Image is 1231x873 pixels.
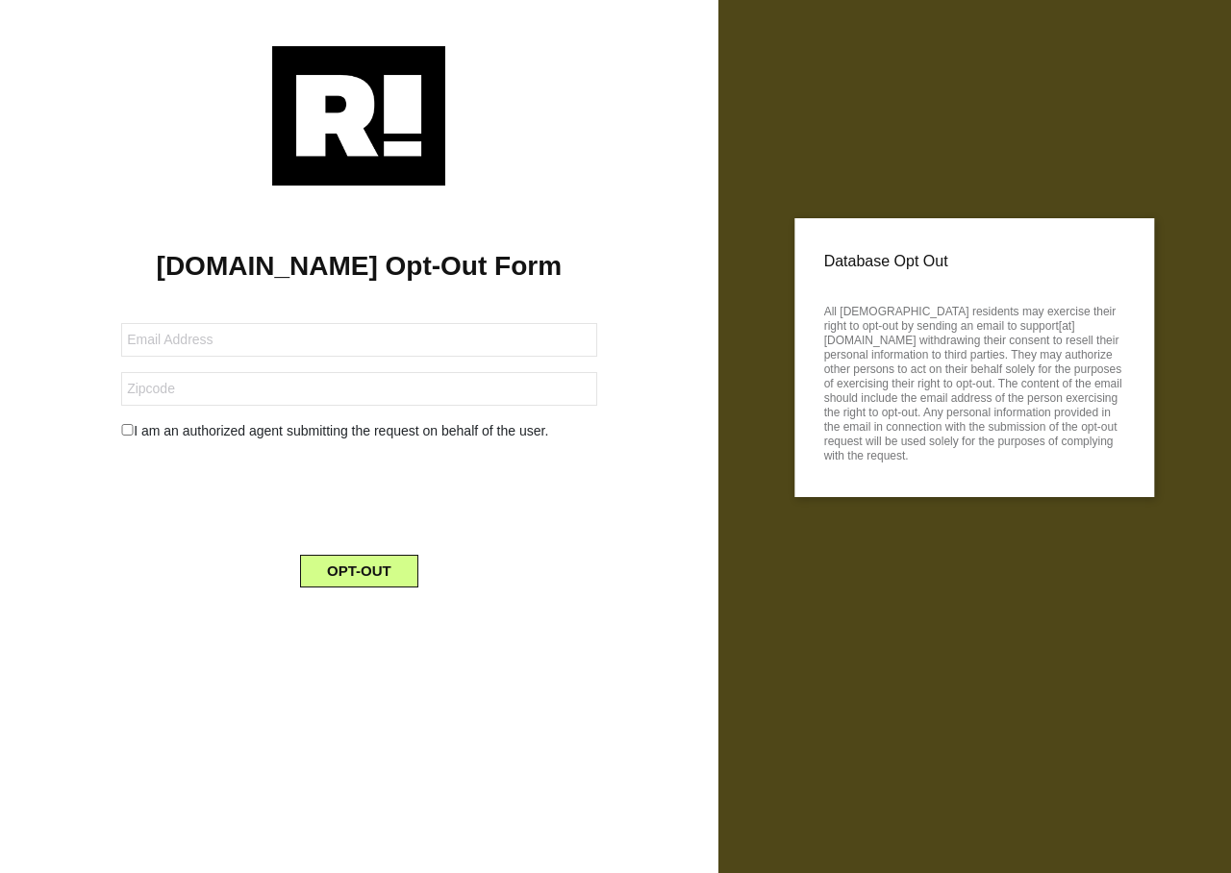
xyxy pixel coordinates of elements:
[29,250,690,283] h1: [DOMAIN_NAME] Opt-Out Form
[824,299,1125,463] p: All [DEMOGRAPHIC_DATA] residents may exercise their right to opt-out by sending an email to suppo...
[272,46,445,186] img: Retention.com
[121,323,596,357] input: Email Address
[213,457,505,532] iframe: reCAPTCHA
[121,372,596,406] input: Zipcode
[107,421,611,441] div: I am an authorized agent submitting the request on behalf of the user.
[824,247,1125,276] p: Database Opt Out
[300,555,418,587] button: OPT-OUT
